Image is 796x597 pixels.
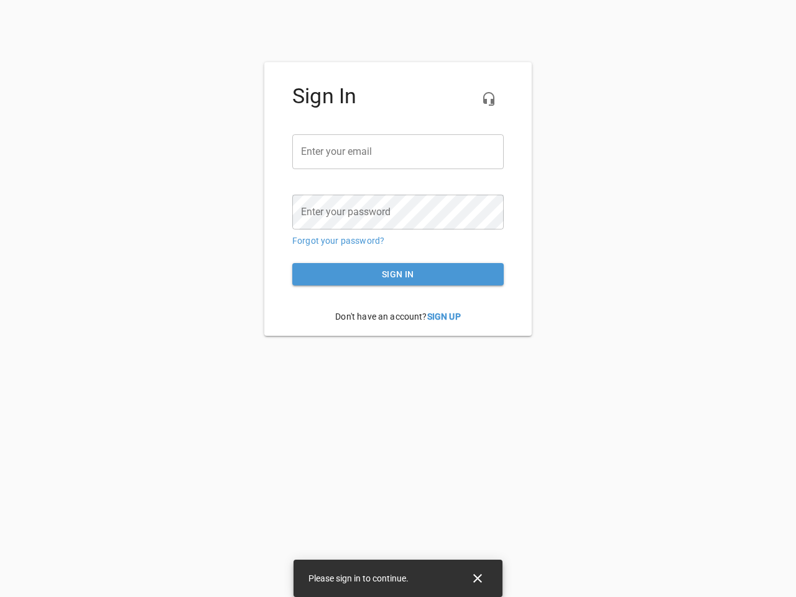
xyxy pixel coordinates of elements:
span: Please sign in to continue. [308,573,409,583]
button: Close [463,563,493,593]
button: Sign in [292,263,504,286]
span: Sign in [302,267,494,282]
h4: Sign In [292,84,504,109]
button: Live Chat [474,84,504,114]
a: Forgot your password? [292,236,384,246]
a: Sign Up [427,312,461,322]
p: Don't have an account? [292,301,504,333]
